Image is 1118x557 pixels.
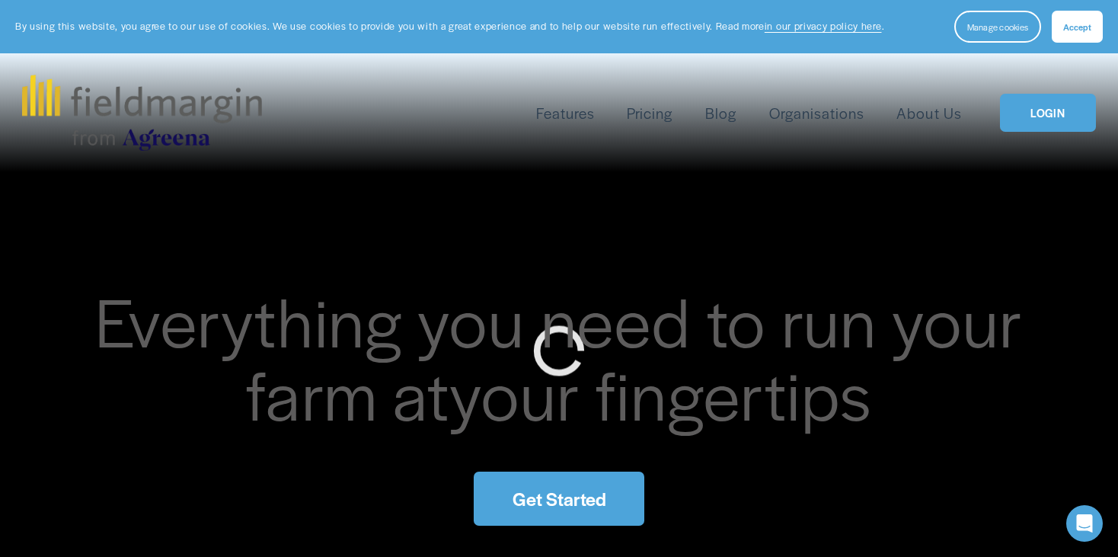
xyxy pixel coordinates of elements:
[474,472,644,526] a: Get Started
[1066,505,1103,542] div: Open Intercom Messenger
[765,19,882,33] a: in our privacy policy here
[627,101,672,126] a: Pricing
[967,21,1028,33] span: Manage cookies
[954,11,1041,43] button: Manage cookies
[1000,94,1096,133] a: LOGIN
[536,102,595,124] span: Features
[1063,21,1091,33] span: Accept
[22,75,261,151] img: fieldmargin.com
[896,101,961,126] a: About Us
[536,101,595,126] a: folder dropdown
[705,101,736,126] a: Blog
[95,272,1039,440] span: Everything you need to run your farm at
[769,101,864,126] a: Organisations
[449,345,872,440] span: your fingertips
[1052,11,1103,43] button: Accept
[15,19,884,34] p: By using this website, you agree to our use of cookies. We use cookies to provide you with a grea...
